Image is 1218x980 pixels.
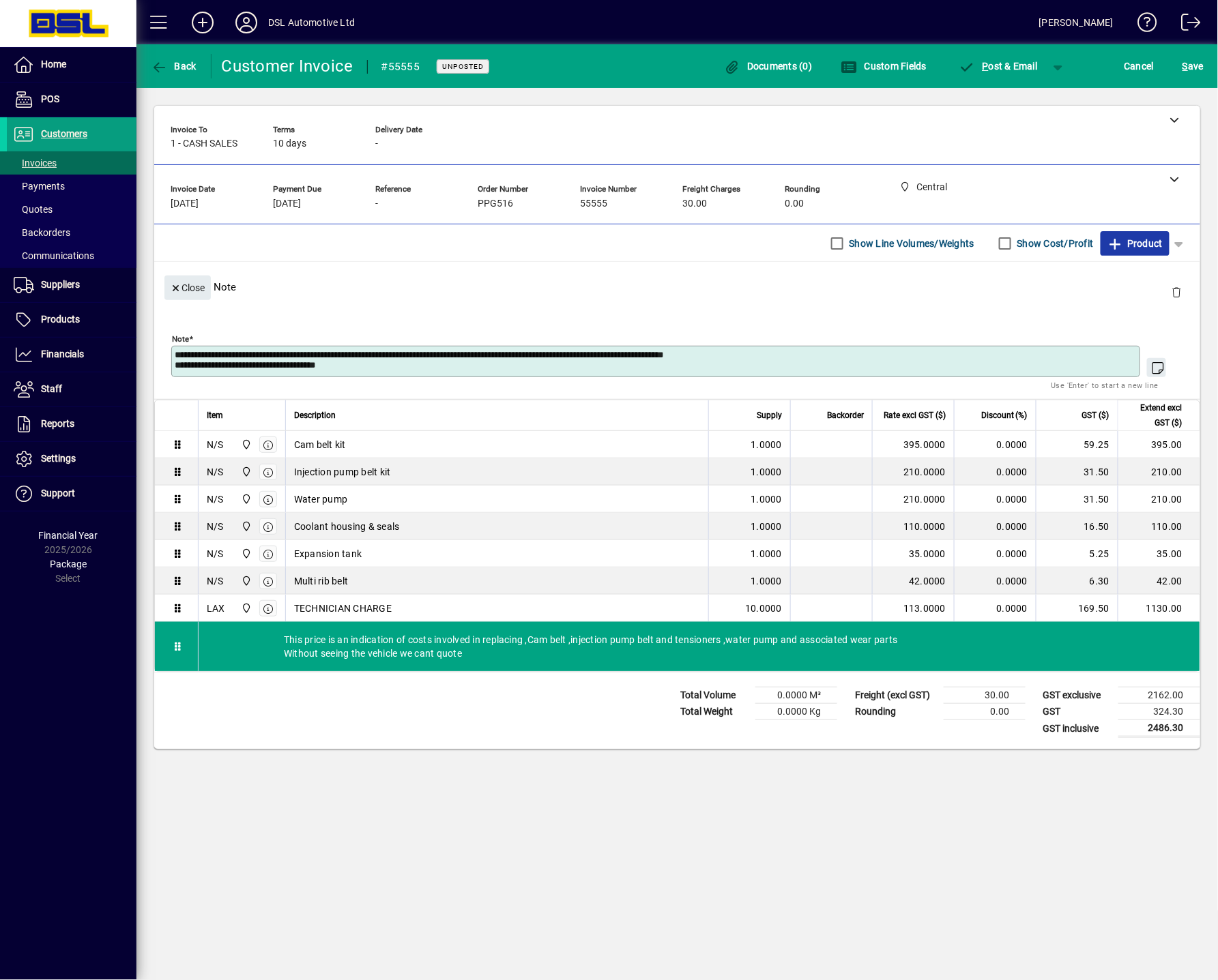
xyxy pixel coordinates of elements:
[827,408,864,423] span: Backorder
[207,438,224,451] div: N/S
[41,453,76,464] span: Settings
[881,465,946,479] div: 210.0000
[1118,720,1200,737] td: 2486.30
[207,520,224,533] div: N/S
[170,277,205,299] span: Close
[41,383,62,394] span: Staff
[848,687,944,704] td: Freight (excl GST)
[41,488,75,499] span: Support
[1082,408,1110,423] span: GST ($)
[954,486,1036,513] td: 0.0000
[181,10,224,35] button: Add
[1118,513,1200,540] td: 110.00
[207,465,224,479] div: N/S
[375,138,378,149] span: -
[847,237,974,250] label: Show Line Volumes/Weights
[755,687,837,704] td: 0.0000 M³
[745,602,782,615] span: 10.0000
[751,465,783,479] span: 1.0000
[7,83,136,117] a: POS
[1036,486,1118,513] td: 31.50
[1183,55,1204,77] span: ave
[39,530,98,541] span: Financial Year
[41,418,74,429] span: Reports
[273,198,301,209] span: [DATE]
[1036,458,1118,486] td: 31.50
[1052,377,1159,393] mat-hint: Use 'Enter' to start a new line
[1036,567,1118,595] td: 6.30
[837,54,930,78] button: Custom Fields
[673,687,755,704] td: Total Volume
[1107,233,1163,254] span: Product
[1127,400,1183,430] span: Extend excl GST ($)
[294,465,391,479] span: Injection pump belt kit
[580,198,607,209] span: 55555
[1161,276,1193,308] button: Delete
[881,520,946,533] div: 110.0000
[375,198,378,209] span: -
[954,513,1036,540] td: 0.0000
[1039,12,1114,33] div: [PERSON_NAME]
[954,431,1036,458] td: 0.0000
[207,547,224,561] div: N/S
[1118,567,1200,595] td: 42.00
[1118,431,1200,458] td: 395.00
[1183,61,1188,72] span: S
[1118,540,1200,567] td: 35.00
[164,276,211,300] button: Close
[172,334,189,344] mat-label: Note
[959,61,1038,72] span: ost & Email
[154,262,1200,312] div: Note
[41,128,87,139] span: Customers
[199,622,1200,671] div: This price is an indication of costs involved in replacing ,Cam belt ,injection pump belt and ten...
[171,198,199,209] span: [DATE]
[7,48,136,82] a: Home
[881,574,946,588] div: 42.0000
[1036,431,1118,458] td: 59.25
[7,303,136,337] a: Products
[1125,55,1155,77] span: Cancel
[171,138,237,149] span: 1 - CASH SALES
[207,574,224,588] div: N/S
[268,12,355,33] div: DSL Automotive Ltd
[881,602,946,615] div: 113.0000
[7,244,136,267] a: Communications
[751,492,783,506] span: 1.0000
[207,408,223,423] span: Item
[41,314,80,325] span: Products
[237,574,253,589] span: Central
[1036,720,1118,737] td: GST inclusive
[7,442,136,476] a: Settings
[14,227,70,238] span: Backorders
[294,492,348,506] span: Water pump
[673,704,755,720] td: Total Weight
[207,602,225,615] div: LAX
[442,62,484,71] span: Unposted
[136,54,212,78] app-page-header-button: Back
[954,567,1036,595] td: 0.0000
[682,198,707,209] span: 30.00
[1118,458,1200,486] td: 210.00
[881,492,946,506] div: 210.0000
[1121,54,1158,78] button: Cancel
[7,175,136,198] a: Payments
[41,59,66,70] span: Home
[237,464,253,479] span: Central
[954,540,1036,567] td: 0.0000
[294,438,346,451] span: Cam belt kit
[7,338,136,372] a: Financials
[881,438,946,451] div: 395.0000
[14,181,65,192] span: Payments
[222,55,353,77] div: Customer Invoice
[1171,3,1201,47] a: Logout
[478,198,513,209] span: PPG516
[41,279,80,290] span: Suppliers
[294,547,362,561] span: Expansion tank
[381,56,420,78] div: #55555
[954,458,1036,486] td: 0.0000
[1179,54,1207,78] button: Save
[1015,237,1094,250] label: Show Cost/Profit
[841,61,927,72] span: Custom Fields
[1036,595,1118,622] td: 169.50
[273,138,306,149] span: 10 days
